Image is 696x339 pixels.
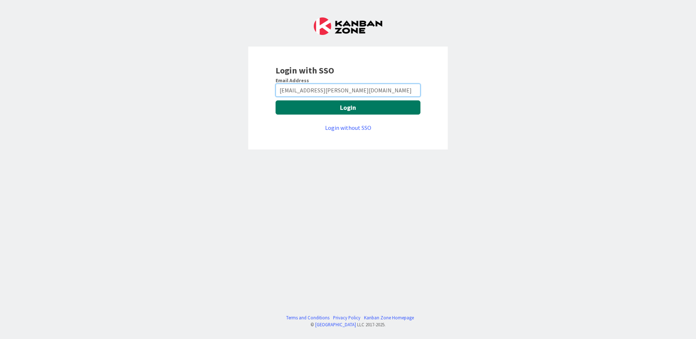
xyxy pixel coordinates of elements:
a: Privacy Policy [333,314,360,321]
b: Login with SSO [276,65,334,76]
label: Email Address [276,77,309,84]
a: Terms and Conditions [286,314,329,321]
img: Kanban Zone [314,17,382,35]
div: © LLC 2017- 2025 . [282,321,414,328]
button: Login [276,100,420,115]
a: Kanban Zone Homepage [364,314,414,321]
a: Login without SSO [325,124,371,131]
a: [GEOGRAPHIC_DATA] [315,322,356,327]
